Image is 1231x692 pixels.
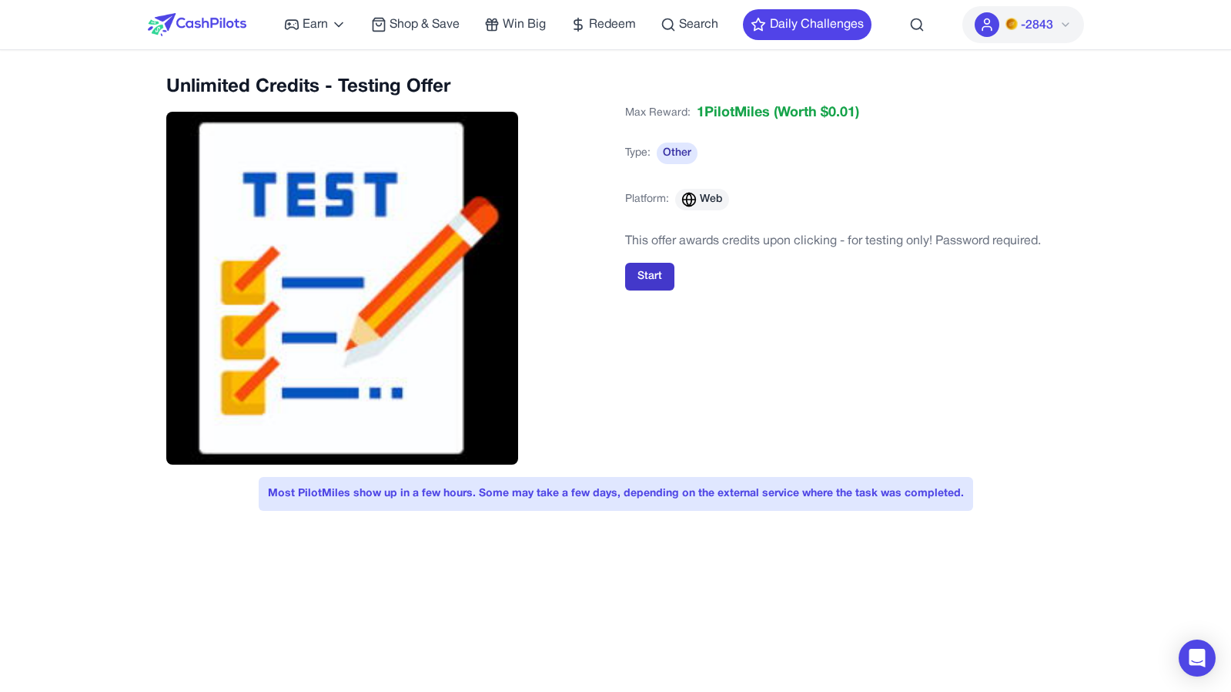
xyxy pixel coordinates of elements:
div: Most PilotMiles show up in a few hours. Some may take a few days, depending on the external servi... [259,477,973,511]
a: Redeem [570,15,636,34]
span: Platform: [625,192,669,207]
span: Search [679,15,718,34]
span: Redeem [589,15,636,34]
button: Daily Challenges [743,9,871,40]
span: Win Big [503,15,546,34]
span: (Worth $ 0.01 ) [770,102,859,124]
a: Search [661,15,718,34]
a: Earn [284,15,346,34]
div: Open Intercom Messenger [1179,640,1216,677]
span: Max Reward: [625,102,691,124]
span: Shop & Save [390,15,460,34]
span: 1 PilotMiles [697,102,770,124]
img: 358df600699124d9cdaf6e6e976511ae.jpg [166,112,519,465]
span: Type: [625,146,651,161]
a: Shop & Save [371,15,460,34]
img: PMs [1005,18,1018,30]
button: PMs-2843 [962,6,1084,43]
img: CashPilots Logo [148,13,246,36]
span: Earn [303,15,328,34]
span: Web [700,192,723,207]
span: Other [657,143,697,164]
h2: Unlimited Credits - Testing Offer [166,75,607,99]
div: This offer awards credits upon clicking - for testing only! Password required. [625,232,1041,250]
span: -2843 [1021,16,1053,35]
a: Win Big [484,15,546,34]
button: Start [625,263,674,291]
